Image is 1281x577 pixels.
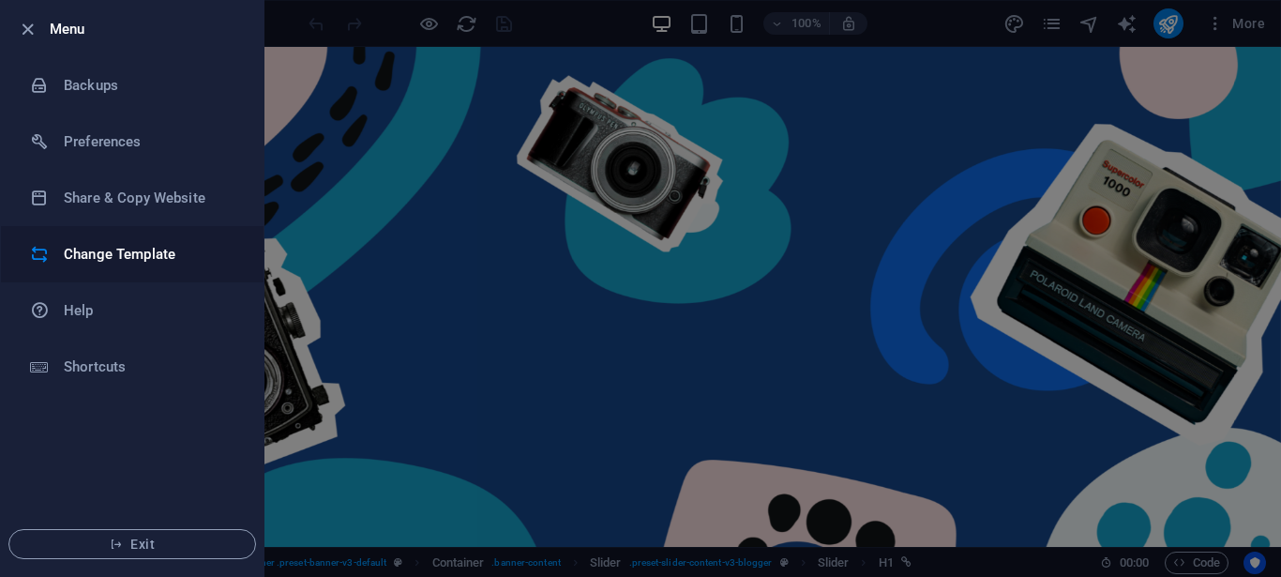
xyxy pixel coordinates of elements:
[1,282,264,339] a: Help
[8,529,256,559] button: Exit
[47,455,66,474] button: 2
[64,74,237,97] h6: Backups
[64,243,237,266] h6: Change Template
[47,478,66,496] button: 3
[24,537,240,552] span: Exit
[64,187,237,209] h6: Share & Copy Website
[47,433,66,451] button: 1
[64,130,237,153] h6: Preferences
[64,299,237,322] h6: Help
[64,356,237,378] h6: Shortcuts
[50,18,249,40] h6: Menu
